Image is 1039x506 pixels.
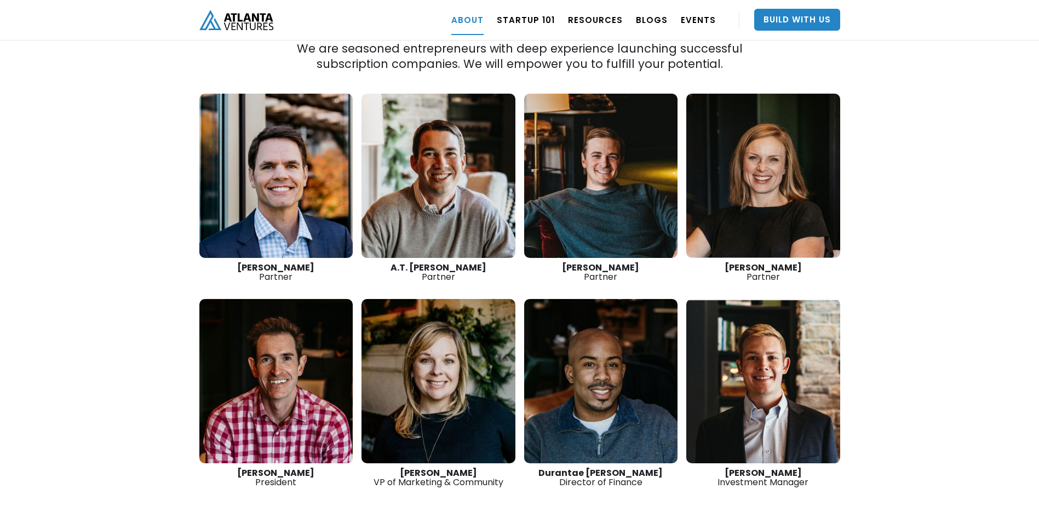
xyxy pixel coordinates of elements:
[686,263,840,281] div: Partner
[451,4,484,35] a: ABOUT
[361,263,515,281] div: Partner
[199,263,353,281] div: Partner
[199,468,353,487] div: President
[568,4,623,35] a: RESOURCES
[725,467,802,479] strong: [PERSON_NAME]
[400,467,477,479] strong: [PERSON_NAME]
[754,9,840,31] a: Build With Us
[524,468,678,487] div: Director of Finance
[725,261,802,274] strong: [PERSON_NAME]
[497,4,555,35] a: Startup 101
[237,261,314,274] strong: [PERSON_NAME]
[562,261,639,274] strong: [PERSON_NAME]
[538,467,663,479] strong: Durantae [PERSON_NAME]
[391,261,486,274] strong: A.T. [PERSON_NAME]
[686,468,840,487] div: Investment Manager
[524,263,678,281] div: Partner
[636,4,668,35] a: BLOGS
[361,468,515,487] div: VP of Marketing & Community
[237,467,314,479] strong: [PERSON_NAME]
[681,4,716,35] a: EVENTS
